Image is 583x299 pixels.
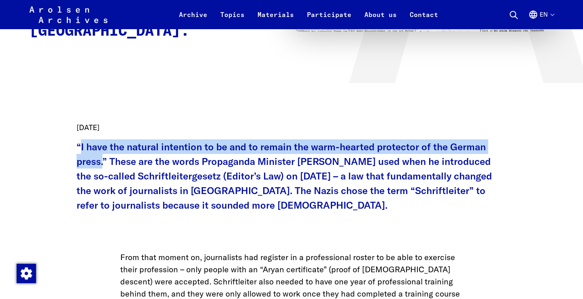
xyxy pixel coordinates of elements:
[300,10,358,29] a: Participate
[172,5,445,24] nav: Primary
[172,10,214,29] a: Archive
[403,10,445,29] a: Contact
[214,10,251,29] a: Topics
[17,264,36,283] img: Change consent
[358,10,403,29] a: About us
[77,139,506,212] p: “I have the natural intention to be and to remain the warm-hearted protector of the German press....
[16,263,36,283] div: Change consent
[77,123,100,132] time: [DATE]
[251,10,300,29] a: Materials
[528,10,554,29] button: English, language selection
